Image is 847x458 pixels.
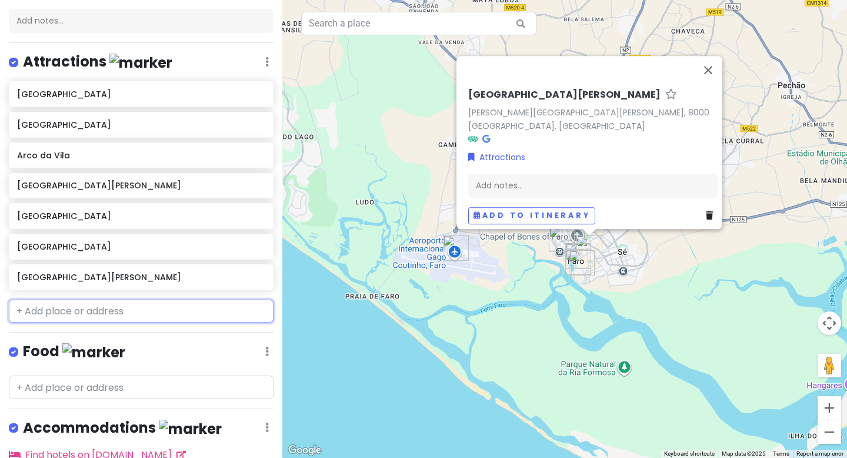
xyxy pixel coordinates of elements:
[17,211,265,221] h6: [GEOGRAPHIC_DATA]
[285,443,324,458] a: Open this area in Google Maps (opens a new window)
[482,135,490,144] i: Google Maps
[565,249,591,275] div: Faro Cathedral
[818,354,841,377] button: Drag Pegman onto the map to open Street View
[23,419,222,438] h4: Accommodations
[159,420,222,438] img: marker
[468,174,718,198] div: Add notes...
[468,151,525,164] a: Attractions
[576,235,602,261] div: Rua de Santo Antonio
[443,235,469,261] div: Faro International Airport
[17,241,265,252] h6: [GEOGRAPHIC_DATA]
[468,107,709,132] a: [PERSON_NAME][GEOGRAPHIC_DATA][PERSON_NAME], 8000 [GEOGRAPHIC_DATA], [GEOGRAPHIC_DATA]
[549,226,575,252] div: Faro Train Station
[17,180,265,191] h6: [GEOGRAPHIC_DATA][PERSON_NAME]
[565,243,591,269] div: Arco da Vila
[818,420,841,444] button: Zoom out
[9,376,274,399] input: + Add place or address
[722,450,766,457] span: Map data ©2025
[9,300,274,323] input: + Add place or address
[694,56,722,84] button: Close
[796,450,843,457] a: Report a map error
[17,120,265,130] h6: [GEOGRAPHIC_DATA]
[468,207,595,224] button: Add to itinerary
[17,272,265,283] h6: [GEOGRAPHIC_DATA][PERSON_NAME]
[468,135,478,144] i: Tripadvisor
[17,150,265,161] h6: Arco da Vila
[23,342,125,361] h4: Food
[818,396,841,420] button: Zoom in
[109,54,172,72] img: marker
[285,443,324,458] img: Google
[62,343,125,361] img: marker
[665,89,677,101] a: Star place
[9,9,274,34] div: Add notes...
[773,450,789,457] a: Terms
[23,52,172,72] h4: Attractions
[664,450,715,458] button: Keyboard shortcuts
[706,210,718,223] a: Delete place
[818,311,841,335] button: Map camera controls
[301,12,536,35] input: Search a place
[17,89,265,99] h6: [GEOGRAPHIC_DATA]
[468,89,661,101] h6: [GEOGRAPHIC_DATA][PERSON_NAME]
[569,250,595,276] div: Municipal Museum of Faro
